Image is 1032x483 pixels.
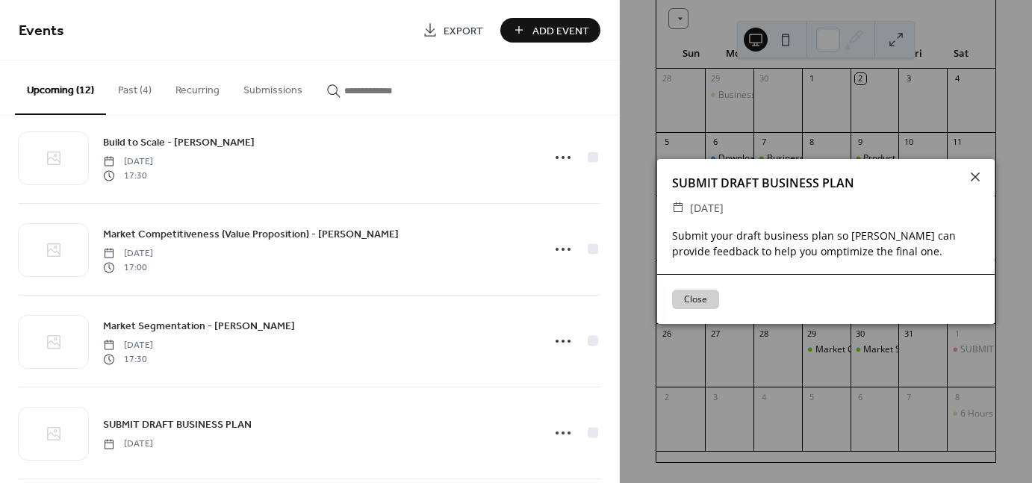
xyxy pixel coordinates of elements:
span: Build to Scale - [PERSON_NAME] [103,135,255,151]
div: SUBMIT DRAFT BUSINESS PLAN [657,174,995,192]
span: Market Competitiveness (Value Proposition) - [PERSON_NAME] [103,227,399,243]
button: Recurring [164,60,231,113]
button: Add Event [500,18,600,43]
button: Past (4) [106,60,164,113]
span: Add Event [532,23,589,39]
button: Upcoming (12) [15,60,106,115]
span: [DATE] [690,199,724,217]
a: Build to Scale - [PERSON_NAME] [103,134,255,151]
div: Submit your draft business plan so [PERSON_NAME] can provide feedback to help you omptimize the f... [657,228,995,259]
span: [DATE] [103,155,153,169]
span: [DATE] [103,437,153,451]
div: ​ [672,199,684,217]
span: Market Segmentation - [PERSON_NAME] [103,319,295,334]
a: SUBMIT DRAFT BUSINESS PLAN [103,416,252,433]
span: 17:30 [103,169,153,182]
span: 17:00 [103,261,153,274]
span: [DATE] [103,247,153,261]
a: Market Segmentation - [PERSON_NAME] [103,317,295,334]
span: Events [19,16,64,46]
span: SUBMIT DRAFT BUSINESS PLAN [103,417,252,433]
button: Submissions [231,60,314,113]
span: [DATE] [103,339,153,352]
a: Market Competitiveness (Value Proposition) - [PERSON_NAME] [103,225,399,243]
button: Close [672,290,719,309]
span: Export [444,23,483,39]
span: 17:30 [103,352,153,366]
a: Export [411,18,494,43]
